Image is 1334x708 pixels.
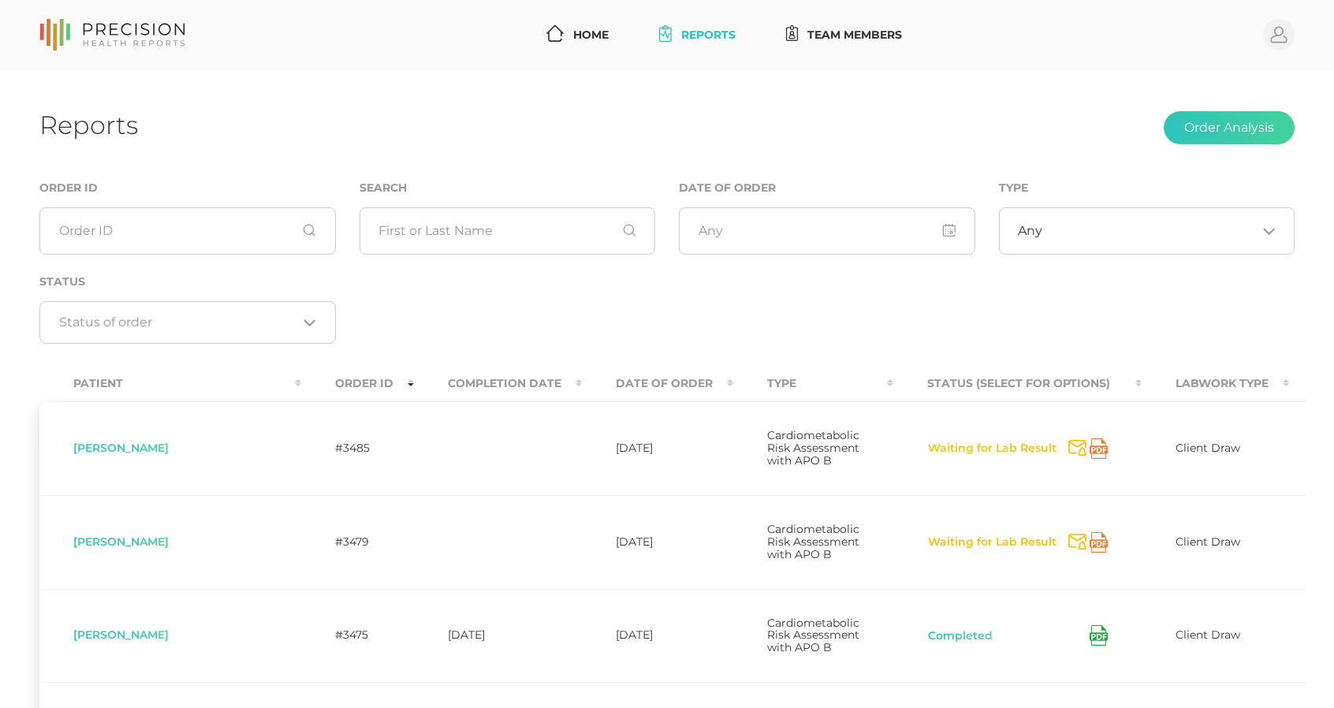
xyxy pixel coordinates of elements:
th: Status (Select for Options) : activate to sort column ascending [893,366,1142,401]
td: #3475 [301,589,414,683]
svg: Send Notification [1068,534,1086,550]
span: Client Draw [1176,441,1240,455]
th: Labwork Type : activate to sort column ascending [1142,366,1289,401]
td: [DATE] [582,495,733,589]
input: First or Last Name [360,207,656,255]
div: Search for option [39,301,336,344]
button: Waiting for Lab Result [927,535,1057,550]
input: Order ID [39,207,336,255]
input: Search for option [1042,223,1257,239]
td: #3479 [301,495,414,589]
input: Any [679,207,975,255]
span: Client Draw [1176,628,1240,642]
label: Order ID [39,181,98,195]
button: Order Analysis [1164,111,1295,144]
button: Completed [927,628,993,644]
th: Patient : activate to sort column ascending [39,366,301,401]
span: Any [1018,223,1042,239]
td: [DATE] [582,401,733,495]
span: [PERSON_NAME] [73,628,169,642]
label: Type [999,181,1028,195]
input: Search for option [59,315,298,330]
a: Home [540,20,615,50]
div: Search for option [999,207,1295,255]
span: [PERSON_NAME] [73,441,169,455]
th: Order ID : activate to sort column ascending [301,366,414,401]
th: Completion Date : activate to sort column ascending [414,366,582,401]
label: Search [360,181,407,195]
button: Waiting for Lab Result [927,441,1057,456]
svg: Send Notification [1068,440,1086,456]
span: Cardiometabolic Risk Assessment with APO B [767,616,859,655]
a: Reports [653,20,742,50]
span: Cardiometabolic Risk Assessment with APO B [767,522,859,561]
th: Date Of Order : activate to sort column ascending [582,366,733,401]
span: Cardiometabolic Risk Assessment with APO B [767,428,859,468]
label: Status [39,275,85,289]
span: Client Draw [1176,535,1240,549]
a: Team Members [780,20,909,50]
span: [PERSON_NAME] [73,535,169,549]
label: Date of Order [679,181,776,195]
td: [DATE] [582,589,733,683]
td: #3485 [301,401,414,495]
h1: Reports [39,110,138,140]
td: [DATE] [414,589,582,683]
th: Type : activate to sort column ascending [733,366,893,401]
